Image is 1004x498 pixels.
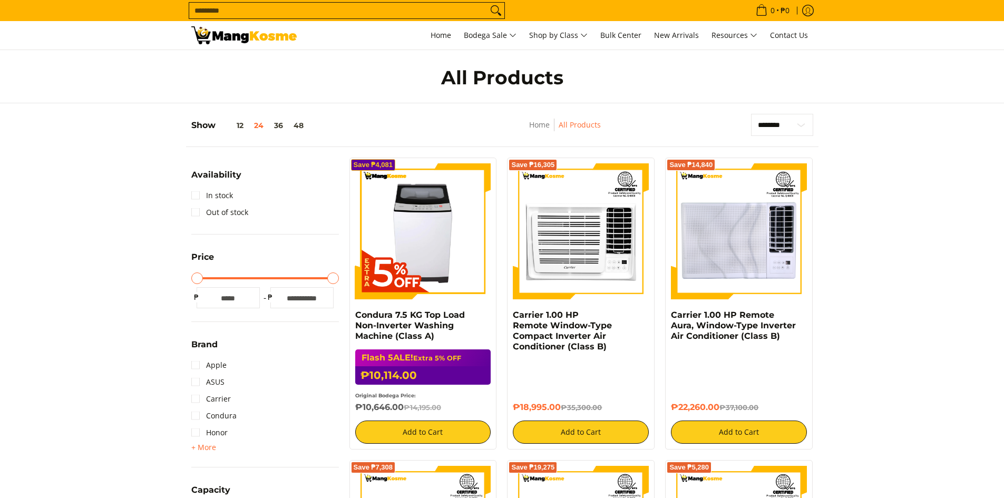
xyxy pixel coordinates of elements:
[529,120,550,130] a: Home
[355,163,491,299] img: Condura 7.5 KG Top Load Non-Inverter Washing Machine (Class A)
[216,121,249,130] button: 12
[355,402,491,413] h6: ₱10,646.00
[654,30,699,40] span: New Arrivals
[307,21,813,50] nav: Main Menu
[191,120,309,131] h5: Show
[191,26,297,44] img: All Products - Home Appliances Warehouse Sale l Mang Kosme
[191,340,218,357] summary: Open
[671,402,807,413] h6: ₱22,260.00
[765,21,813,50] a: Contact Us
[191,253,214,269] summary: Open
[524,21,593,50] a: Shop by Class
[753,5,793,16] span: •
[355,310,465,341] a: Condura 7.5 KG Top Load Non-Inverter Washing Machine (Class A)
[559,120,601,130] a: All Products
[511,162,554,168] span: Save ₱16,305
[669,464,709,471] span: Save ₱5,280
[595,21,647,50] a: Bulk Center
[513,421,649,444] button: Add to Cart
[671,421,807,444] button: Add to Cart
[191,171,241,187] summary: Open
[600,30,641,40] span: Bulk Center
[671,163,807,299] img: Carrier 1.00 HP Remote Aura, Window-Type Inverter Air Conditioner (Class B)
[459,119,671,142] nav: Breadcrumbs
[191,357,227,374] a: Apple
[431,30,451,40] span: Home
[354,464,393,471] span: Save ₱7,308
[779,7,791,14] span: ₱0
[488,3,504,18] button: Search
[355,421,491,444] button: Add to Cart
[191,441,216,454] summary: Open
[464,29,516,42] span: Bodega Sale
[191,424,228,441] a: Honor
[288,121,309,130] button: 48
[706,21,763,50] a: Resources
[711,29,757,42] span: Resources
[459,21,522,50] a: Bodega Sale
[191,187,233,204] a: In stock
[191,443,216,452] span: + More
[671,310,796,341] a: Carrier 1.00 HP Remote Aura, Window-Type Inverter Air Conditioner (Class B)
[513,163,649,299] img: Carrier 1.00 HP Remote Window-Type Compact Inverter Air Conditioner (Class B)
[191,407,237,424] a: Condura
[769,7,776,14] span: 0
[669,162,713,168] span: Save ₱14,840
[511,464,554,471] span: Save ₱19,275
[355,366,491,385] h6: ₱10,114.00
[269,121,288,130] button: 36
[425,21,456,50] a: Home
[191,486,230,494] span: Capacity
[297,66,708,90] h1: All Products
[265,292,276,302] span: ₱
[191,253,214,261] span: Price
[191,292,202,302] span: ₱
[513,402,649,413] h6: ₱18,995.00
[191,340,218,349] span: Brand
[355,393,416,398] small: Original Bodega Price:
[561,403,602,412] del: ₱35,300.00
[770,30,808,40] span: Contact Us
[191,374,225,390] a: ASUS
[191,390,231,407] a: Carrier
[513,310,612,351] a: Carrier 1.00 HP Remote Window-Type Compact Inverter Air Conditioner (Class B)
[404,403,441,412] del: ₱14,195.00
[354,162,393,168] span: Save ₱4,081
[249,121,269,130] button: 24
[529,29,588,42] span: Shop by Class
[191,204,248,221] a: Out of stock
[719,403,758,412] del: ₱37,100.00
[191,171,241,179] span: Availability
[649,21,704,50] a: New Arrivals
